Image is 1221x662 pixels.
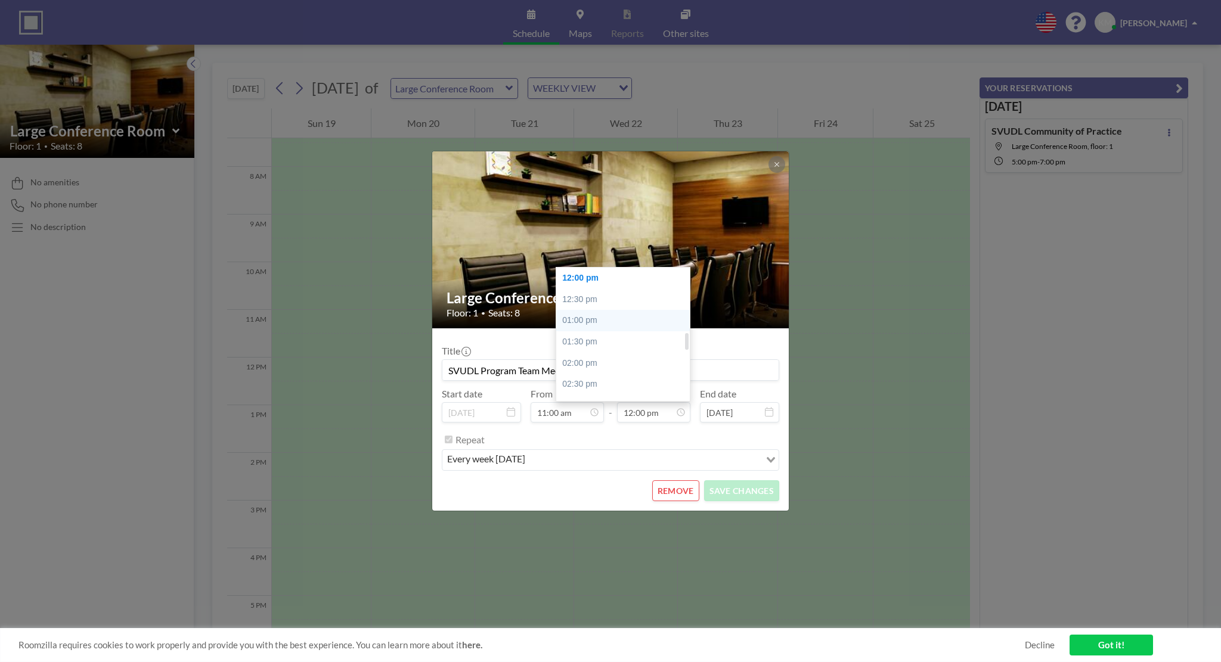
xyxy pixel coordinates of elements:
input: Search for option [529,452,759,468]
button: SAVE CHANGES [704,480,779,501]
img: 537.jpg [432,121,790,359]
span: every week [DATE] [445,452,528,468]
div: 01:00 pm [556,310,696,331]
span: • [481,309,485,318]
div: 01:30 pm [556,331,696,353]
label: End date [700,388,736,400]
div: Search for option [442,450,779,470]
div: 12:00 pm [556,268,696,289]
label: Title [442,345,470,357]
h2: Large Conference Room [447,289,776,307]
div: 03:00 pm [556,395,696,417]
div: 02:30 pm [556,374,696,395]
span: Seats: 8 [488,307,520,319]
a: Decline [1025,639,1055,651]
span: Roomzilla requires cookies to work properly and provide you with the best experience. You can lea... [18,639,1025,651]
span: - [609,392,612,418]
input: (No title) [442,360,779,380]
a: here. [462,639,482,650]
button: REMOVE [652,480,699,501]
span: Floor: 1 [447,307,478,319]
a: Got it! [1070,635,1153,655]
label: Start date [442,388,482,400]
label: From [531,388,553,400]
div: 12:30 pm [556,289,696,310]
label: Repeat [455,434,485,446]
div: 02:00 pm [556,353,696,374]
